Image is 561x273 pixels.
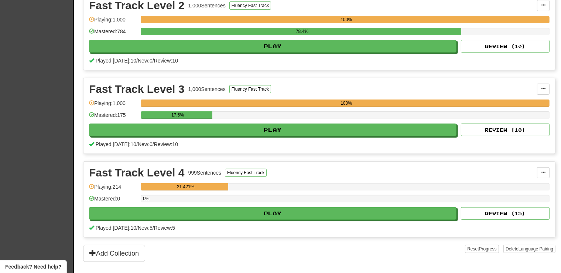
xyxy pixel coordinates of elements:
[143,183,228,191] div: 21.421%
[188,85,226,93] div: 1,000 Sentences
[154,141,178,147] span: Review: 10
[229,1,271,10] button: Fluency Fast Track
[153,225,154,231] span: /
[89,84,185,95] div: Fast Track Level 3
[143,111,212,119] div: 17.5%
[461,124,550,136] button: Review (10)
[89,207,456,220] button: Play
[461,207,550,220] button: Review (15)
[153,141,154,147] span: /
[89,100,137,112] div: Playing: 1,000
[225,169,267,177] button: Fluency Fast Track
[519,246,553,252] span: Language Pairing
[154,58,178,64] span: Review: 10
[89,28,137,40] div: Mastered: 784
[136,225,138,231] span: /
[138,58,153,64] span: New: 0
[89,183,137,195] div: Playing: 214
[83,245,145,262] button: Add Collection
[503,245,555,253] button: DeleteLanguage Pairing
[188,169,222,176] div: 999 Sentences
[229,85,271,93] button: Fluency Fast Track
[138,225,153,231] span: New: 5
[479,246,497,252] span: Progress
[143,100,550,107] div: 100%
[89,40,456,53] button: Play
[143,16,550,23] div: 100%
[188,2,226,9] div: 1,000 Sentences
[143,28,461,35] div: 78.4%
[96,225,136,231] span: Played [DATE]: 10
[89,16,137,28] div: Playing: 1,000
[138,141,153,147] span: New: 0
[153,58,154,64] span: /
[89,124,456,136] button: Play
[89,195,137,207] div: Mastered: 0
[96,141,136,147] span: Played [DATE]: 10
[96,58,136,64] span: Played [DATE]: 10
[154,225,175,231] span: Review: 5
[5,263,61,270] span: Open feedback widget
[89,167,185,178] div: Fast Track Level 4
[465,245,499,253] button: ResetProgress
[136,141,138,147] span: /
[136,58,138,64] span: /
[461,40,550,53] button: Review (10)
[89,111,137,124] div: Mastered: 175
